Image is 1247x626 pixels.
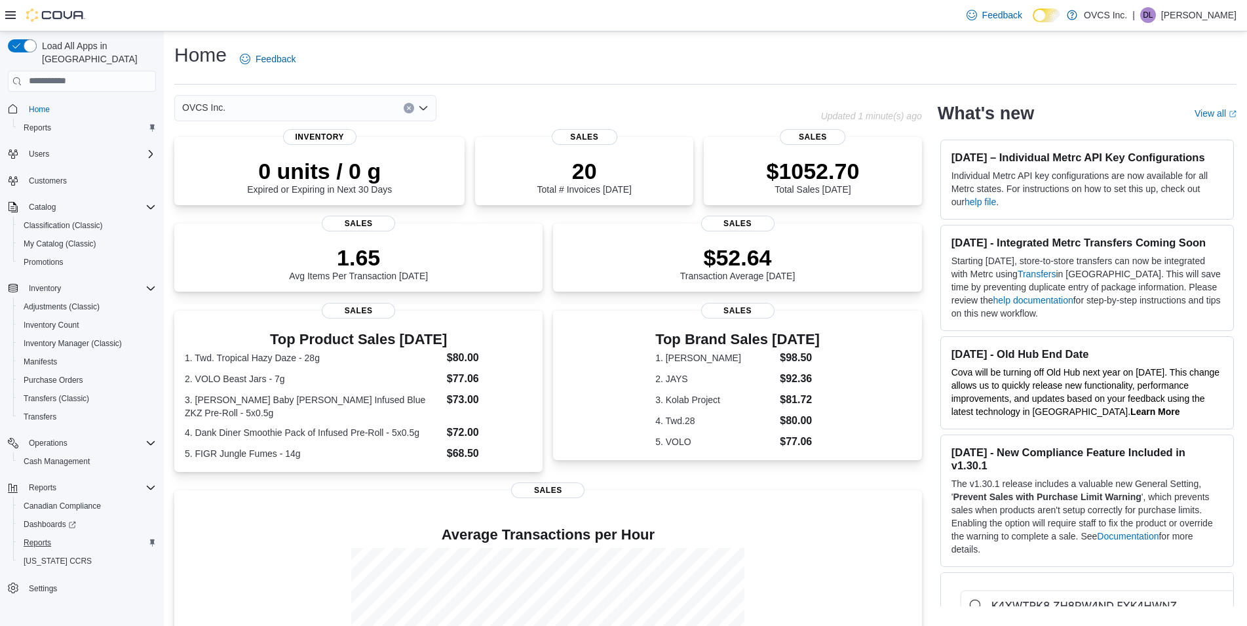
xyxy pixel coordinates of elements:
[18,299,105,315] a: Adjustments (Classic)
[701,303,775,319] span: Sales
[37,39,156,66] span: Load All Apps in [GEOGRAPHIC_DATA]
[185,426,442,439] dt: 4. Dank Diner Smoothie Pack of Infused Pre-Roll - 5x0.5g
[18,498,156,514] span: Canadian Compliance
[24,146,54,162] button: Users
[18,218,108,233] a: Classification (Classic)
[3,434,161,452] button: Operations
[1140,7,1156,23] div: Donna Labelle
[24,101,156,117] span: Home
[18,517,81,532] a: Dashboards
[29,104,50,115] span: Home
[24,220,103,231] span: Classification (Classic)
[13,334,161,353] button: Inventory Manager (Classic)
[18,454,95,469] a: Cash Management
[24,172,156,189] span: Customers
[24,281,156,296] span: Inventory
[951,347,1223,361] h3: [DATE] - Old Hub End Date
[780,350,820,366] dd: $98.50
[13,235,161,253] button: My Catalog (Classic)
[18,553,156,569] span: Washington CCRS
[24,579,156,596] span: Settings
[655,435,775,448] dt: 5. VOLO
[29,149,49,159] span: Users
[655,372,775,385] dt: 2. JAYS
[185,351,442,364] dt: 1. Twd. Tropical Hazy Daze - 28g
[174,42,227,68] h1: Home
[24,102,55,117] a: Home
[18,391,156,406] span: Transfers (Classic)
[404,103,414,113] button: Clear input
[3,145,161,163] button: Users
[951,477,1223,556] p: The v1.30.1 release includes a valuable new General Setting, ' ', which prevents sales when produ...
[13,552,161,570] button: [US_STATE] CCRS
[951,367,1219,417] span: Cova will be turning off Old Hub next year on [DATE]. This change allows us to quickly release ne...
[1229,110,1237,118] svg: External link
[951,169,1223,208] p: Individual Metrc API key configurations are now available for all Metrc states. For instructions ...
[951,236,1223,249] h3: [DATE] - Integrated Metrc Transfers Coming Soon
[3,279,161,298] button: Inventory
[993,295,1073,305] a: help documentation
[780,129,846,145] span: Sales
[3,171,161,190] button: Customers
[18,517,156,532] span: Dashboards
[680,245,796,281] div: Transaction Average [DATE]
[24,501,101,511] span: Canadian Compliance
[24,581,62,597] a: Settings
[29,283,61,294] span: Inventory
[18,317,156,333] span: Inventory Count
[185,332,532,347] h3: Top Product Sales [DATE]
[283,129,356,145] span: Inventory
[18,372,156,388] span: Purchase Orders
[18,391,94,406] a: Transfers (Classic)
[1033,22,1033,23] span: Dark Mode
[18,317,85,333] a: Inventory Count
[24,519,76,530] span: Dashboards
[18,354,156,370] span: Manifests
[29,583,57,594] span: Settings
[1130,406,1180,417] a: Learn More
[447,392,533,408] dd: $73.00
[13,253,161,271] button: Promotions
[13,408,161,426] button: Transfers
[1018,269,1056,279] a: Transfers
[13,534,161,552] button: Reports
[13,515,161,534] a: Dashboards
[537,158,632,184] p: 20
[655,414,775,427] dt: 4. Twd.28
[821,111,922,121] p: Updated 1 minute(s) ago
[18,372,88,388] a: Purchase Orders
[418,103,429,113] button: Open list of options
[3,198,161,216] button: Catalog
[3,578,161,597] button: Settings
[24,146,156,162] span: Users
[18,218,156,233] span: Classification (Classic)
[18,236,156,252] span: My Catalog (Classic)
[3,479,161,497] button: Reports
[256,52,296,66] span: Feedback
[1033,9,1060,22] input: Dark Mode
[447,446,533,461] dd: $68.50
[18,120,156,136] span: Reports
[29,176,67,186] span: Customers
[1143,7,1153,23] span: DL
[24,435,156,451] span: Operations
[447,350,533,366] dd: $80.00
[247,158,392,184] p: 0 units / 0 g
[18,409,156,425] span: Transfers
[18,254,69,270] a: Promotions
[24,435,73,451] button: Operations
[511,482,585,498] span: Sales
[655,351,775,364] dt: 1. [PERSON_NAME]
[1195,108,1237,119] a: View allExternal link
[18,354,62,370] a: Manifests
[1161,7,1237,23] p: [PERSON_NAME]
[18,336,156,351] span: Inventory Manager (Classic)
[24,257,64,267] span: Promotions
[766,158,859,195] div: Total Sales [DATE]
[18,498,106,514] a: Canadian Compliance
[29,482,56,493] span: Reports
[24,239,96,249] span: My Catalog (Classic)
[18,409,62,425] a: Transfers
[13,298,161,316] button: Adjustments (Classic)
